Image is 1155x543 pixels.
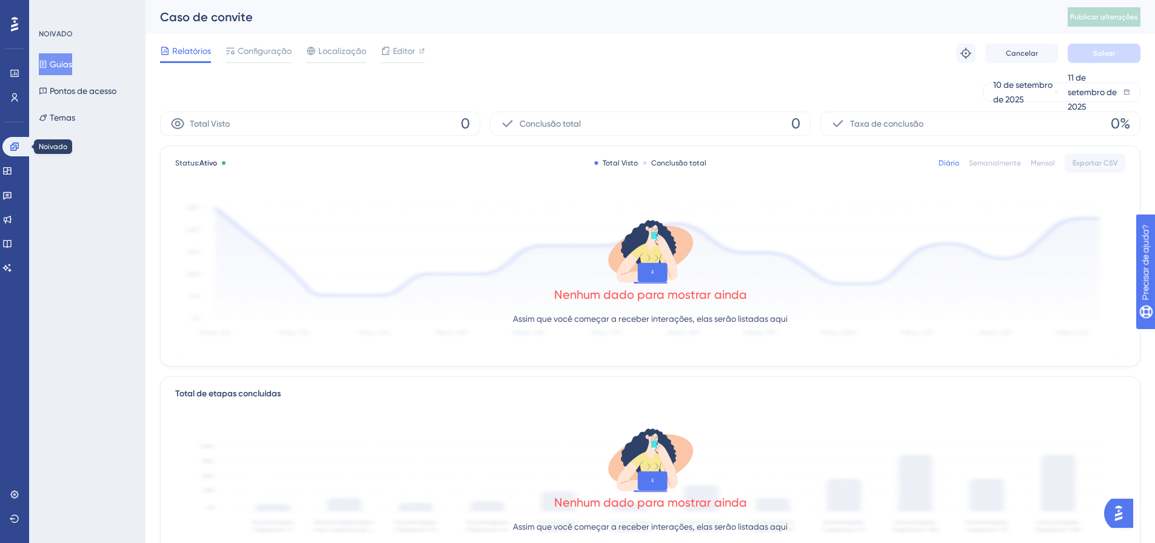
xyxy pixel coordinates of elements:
font: 0 [791,115,800,132]
font: Conclusão total [651,159,706,167]
font: NOIVADO [39,30,73,38]
font: Salvar [1093,49,1115,58]
font: Assim que você começar a receber interações, elas serão listadas aqui [513,314,788,324]
button: Cancelar [985,44,1058,63]
font: Nenhum dado para mostrar ainda [554,287,747,302]
iframe: Iniciador do Assistente de IA do UserGuiding [1104,495,1140,531]
button: Temas [39,107,75,128]
font: 11 de setembro de 2025 [1068,73,1117,112]
font: Exportar CSV [1073,159,1118,167]
font: Conclusão total [520,119,581,128]
button: Salvar [1068,44,1140,63]
font: Assim que você começar a receber interações, elas serão listadas aqui [513,522,788,531]
font: Caso de convite [160,10,253,24]
font: 0% [1111,115,1130,132]
button: Publicar alterações [1068,7,1140,27]
font: Taxa de conclusão [850,119,923,128]
font: Guias [50,59,72,69]
font: Nenhum dado para mostrar ainda [554,495,747,510]
font: Pontos de acesso [50,86,116,96]
font: Temas [50,113,75,122]
button: Exportar CSV [1065,153,1125,173]
font: 10 de setembro de 2025 [993,80,1053,104]
button: Pontos de acesso [39,80,116,102]
button: Guias [39,53,72,75]
font: 0 [461,115,470,132]
font: Publicar alterações [1070,13,1138,21]
font: Ativo [199,159,217,167]
font: Total de etapas concluídas [175,388,281,399]
font: Total Visto [190,119,230,128]
font: Relatórios [172,46,211,56]
font: Semanalmente [969,159,1021,167]
font: Diário [939,159,959,167]
font: Configuração [238,46,292,56]
font: Cancelar [1006,49,1038,58]
font: Precisar de ajuda? [28,5,104,15]
font: Editor [393,46,415,56]
font: Localização [318,46,366,56]
font: Total Visto [603,159,638,167]
font: Status: [175,159,199,167]
font: Mensal [1031,159,1055,167]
